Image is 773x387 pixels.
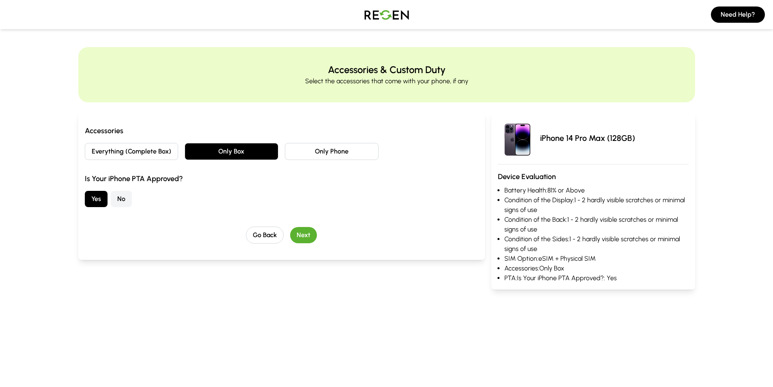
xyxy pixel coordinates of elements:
[498,171,688,182] h3: Device Evaluation
[358,3,415,26] img: Logo
[85,191,108,207] button: Yes
[504,273,688,283] li: PTA: Is Your iPhone PTA Approved?: Yes
[504,234,688,254] li: Condition of the Sides: 1 - 2 hardly visible scratches or minimal signs of use
[111,191,132,207] button: No
[185,143,278,160] button: Only Box
[305,76,468,86] p: Select the accessories that come with your phone, if any
[246,227,284,244] button: Go Back
[290,227,317,243] button: Next
[711,6,765,23] button: Need Help?
[540,132,635,144] p: iPhone 14 Pro Max (128GB)
[504,195,688,215] li: Condition of the Display: 1 - 2 hardly visible scratches or minimal signs of use
[504,264,688,273] li: Accessories: Only Box
[85,143,179,160] button: Everything (Complete Box)
[85,125,479,136] h3: Accessories
[504,215,688,234] li: Condition of the Back: 1 - 2 hardly visible scratches or minimal signs of use
[285,143,379,160] button: Only Phone
[504,254,688,264] li: SIM Option: eSIM + Physical SIM
[328,63,446,76] h2: Accessories & Custom Duty
[498,119,537,158] img: iPhone 14 Pro Max
[504,186,688,195] li: Battery Health: 81% or Above
[85,173,479,184] h3: Is Your iPhone PTA Approved?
